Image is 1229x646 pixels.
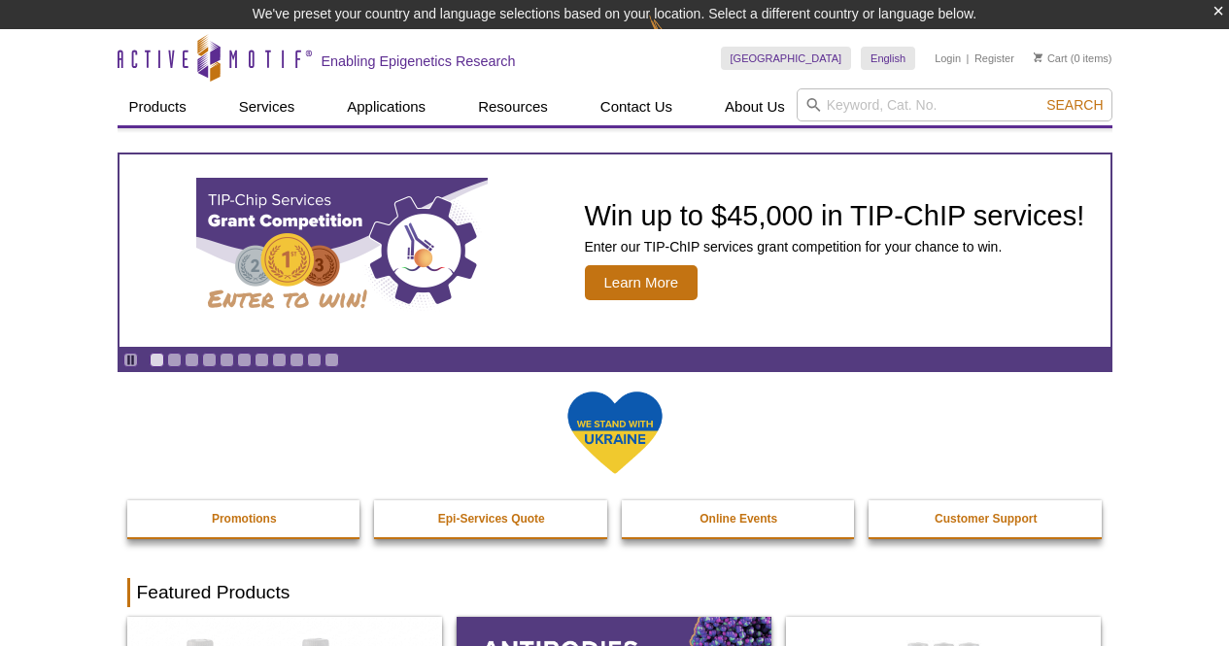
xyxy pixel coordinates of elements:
a: [GEOGRAPHIC_DATA] [721,47,852,70]
strong: Promotions [212,512,277,526]
a: Customer Support [869,500,1104,537]
a: English [861,47,915,70]
p: Enter our TIP-ChIP services grant competition for your chance to win. [585,238,1085,255]
a: Promotions [127,500,362,537]
button: Search [1041,96,1109,114]
a: Go to slide 3 [185,353,199,367]
h2: Featured Products [127,578,1103,607]
a: Resources [466,88,560,125]
span: Search [1046,97,1103,113]
a: Products [118,88,198,125]
li: | [967,47,970,70]
img: We Stand With Ukraine [566,390,664,476]
a: Applications [335,88,437,125]
a: Go to slide 2 [167,353,182,367]
input: Keyword, Cat. No. [797,88,1112,121]
a: Register [974,51,1014,65]
a: Online Events [622,500,857,537]
a: Go to slide 11 [324,353,339,367]
article: TIP-ChIP Services Grant Competition [119,154,1110,347]
strong: Epi-Services Quote [438,512,545,526]
a: Toggle autoplay [123,353,138,367]
a: Services [227,88,307,125]
li: (0 items) [1034,47,1112,70]
a: Go to slide 4 [202,353,217,367]
strong: Customer Support [935,512,1037,526]
a: Go to slide 7 [255,353,269,367]
strong: Online Events [700,512,777,526]
a: Go to slide 9 [290,353,304,367]
span: Learn More [585,265,699,300]
img: Your Cart [1034,52,1042,62]
img: TIP-ChIP Services Grant Competition [196,178,488,323]
a: Epi-Services Quote [374,500,609,537]
a: Cart [1034,51,1068,65]
a: Contact Us [589,88,684,125]
h2: Enabling Epigenetics Research [322,52,516,70]
a: Login [935,51,961,65]
a: TIP-ChIP Services Grant Competition Win up to $45,000 in TIP-ChIP services! Enter our TIP-ChIP se... [119,154,1110,347]
a: Go to slide 10 [307,353,322,367]
a: Go to slide 8 [272,353,287,367]
h2: Win up to $45,000 in TIP-ChIP services! [585,201,1085,230]
a: Go to slide 5 [220,353,234,367]
a: About Us [713,88,797,125]
a: Go to slide 6 [237,353,252,367]
a: Go to slide 1 [150,353,164,367]
img: Change Here [649,15,700,60]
